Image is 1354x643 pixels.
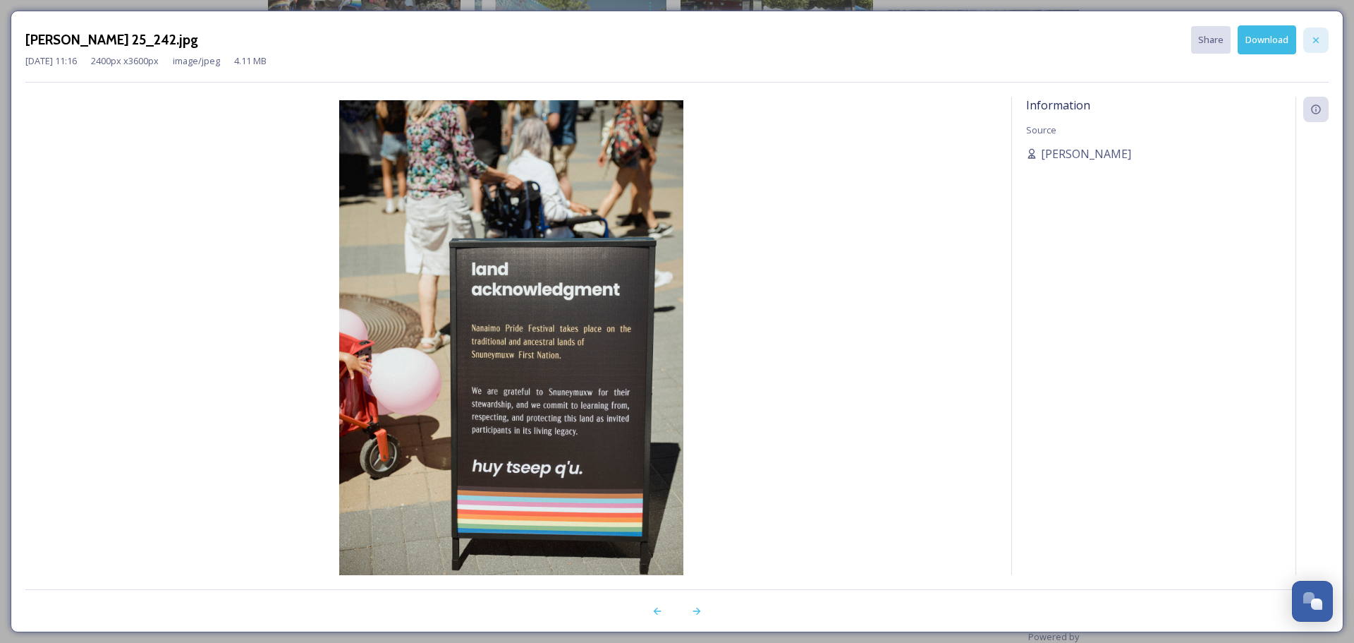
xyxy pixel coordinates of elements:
span: image/jpeg [173,54,220,68]
span: Information [1026,97,1090,113]
span: Source [1026,124,1056,136]
span: [PERSON_NAME] [1041,145,1131,162]
button: Download [1238,25,1296,54]
span: 2400 px x 3600 px [91,54,159,68]
span: [DATE] 11:16 [25,54,77,68]
span: 4.11 MB [234,54,267,68]
img: Nan%20Pride%2025_242.jpg [25,100,997,616]
button: Share [1191,26,1231,54]
h3: [PERSON_NAME] 25_242.jpg [25,30,198,50]
button: Open Chat [1292,581,1333,622]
